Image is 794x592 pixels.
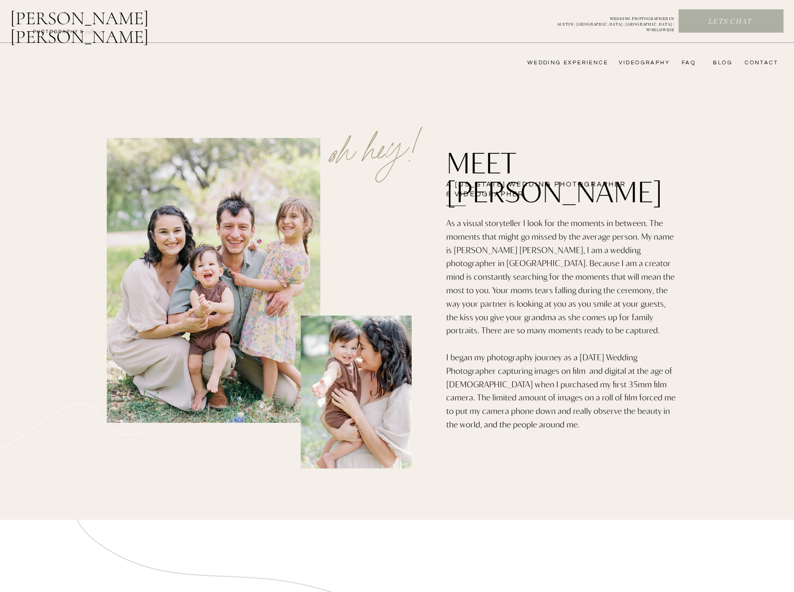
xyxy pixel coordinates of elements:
a: Lets chat [679,17,781,27]
p: oh hey! [312,97,436,185]
a: FAQ [677,59,696,67]
a: FILMs [76,25,111,36]
p: As a visual storyteller I look for the moments in between. The moments that might go missed by th... [446,216,677,495]
a: CONTACT [742,59,778,67]
a: bLog [710,59,732,67]
a: photography & [28,28,89,40]
a: wedding experience [514,59,608,67]
a: [PERSON_NAME] [PERSON_NAME] [10,9,197,31]
a: WEDDING PHOTOGRAPHER INAUSTIN | [GEOGRAPHIC_DATA] | [GEOGRAPHIC_DATA] | WORLDWIDE [542,16,674,27]
h2: Meet [PERSON_NAME] [446,148,682,178]
a: videography [616,59,670,67]
p: WEDDING PHOTOGRAPHER IN AUSTIN | [GEOGRAPHIC_DATA] | [GEOGRAPHIC_DATA] | WORLDWIDE [542,16,674,27]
